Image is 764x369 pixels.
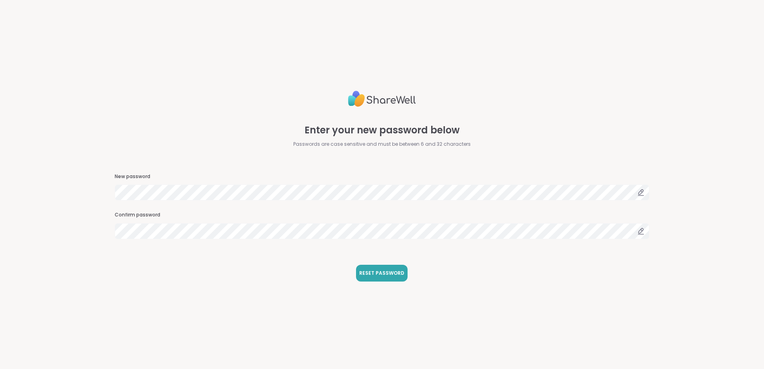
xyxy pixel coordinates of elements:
[348,87,416,110] img: ShareWell Logo
[304,123,460,137] span: Enter your new password below
[115,212,649,218] h3: Confirm password
[115,173,649,180] h3: New password
[359,270,404,277] span: RESET PASSWORD
[356,265,408,282] button: RESET PASSWORD
[293,141,471,148] span: Passwords are case sensitive and must be between 6 and 32 characters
